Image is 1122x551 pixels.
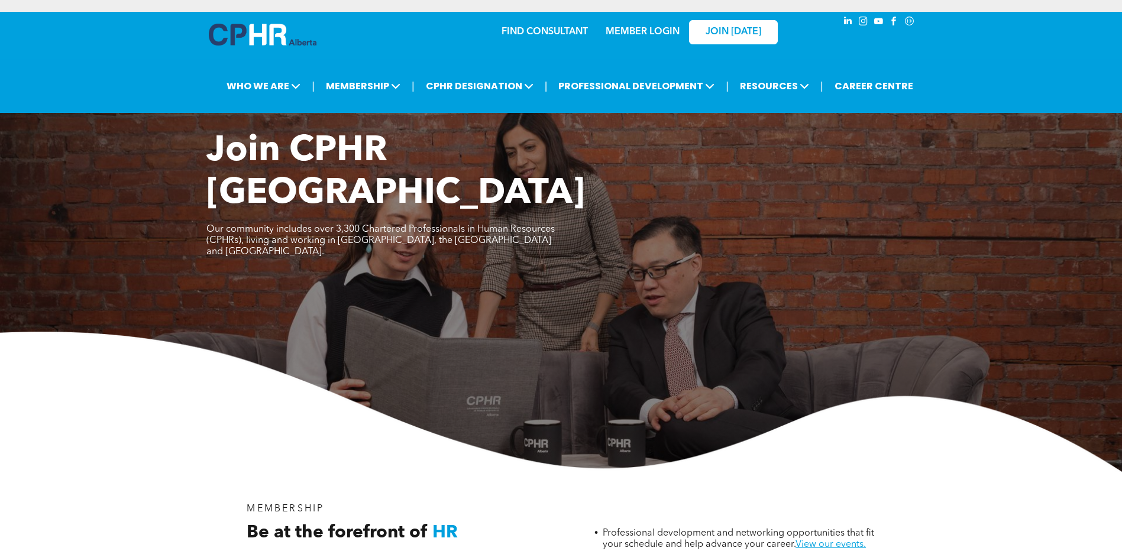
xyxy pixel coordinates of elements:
li: | [820,74,823,98]
a: CAREER CENTRE [831,75,917,97]
a: MEMBER LOGIN [606,27,680,37]
a: FIND CONSULTANT [502,27,588,37]
span: MEMBERSHIP [247,504,324,514]
span: Our community includes over 3,300 Chartered Professionals in Human Resources (CPHRs), living and ... [206,225,555,257]
span: Professional development and networking opportunities that fit your schedule and help advance you... [603,529,874,549]
span: RESOURCES [736,75,813,97]
li: | [726,74,729,98]
li: | [412,74,415,98]
span: Join CPHR [GEOGRAPHIC_DATA] [206,134,585,212]
a: linkedin [842,15,855,31]
li: | [545,74,548,98]
a: JOIN [DATE] [689,20,778,44]
a: youtube [872,15,885,31]
a: instagram [857,15,870,31]
span: HR [432,524,458,542]
span: Be at the forefront of [247,524,428,542]
a: Social network [903,15,916,31]
span: CPHR DESIGNATION [422,75,537,97]
span: PROFESSIONAL DEVELOPMENT [555,75,718,97]
span: MEMBERSHIP [322,75,404,97]
span: WHO WE ARE [223,75,304,97]
a: View our events. [796,540,866,549]
li: | [312,74,315,98]
span: JOIN [DATE] [706,27,761,38]
a: facebook [888,15,901,31]
img: A blue and white logo for cp alberta [209,24,316,46]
